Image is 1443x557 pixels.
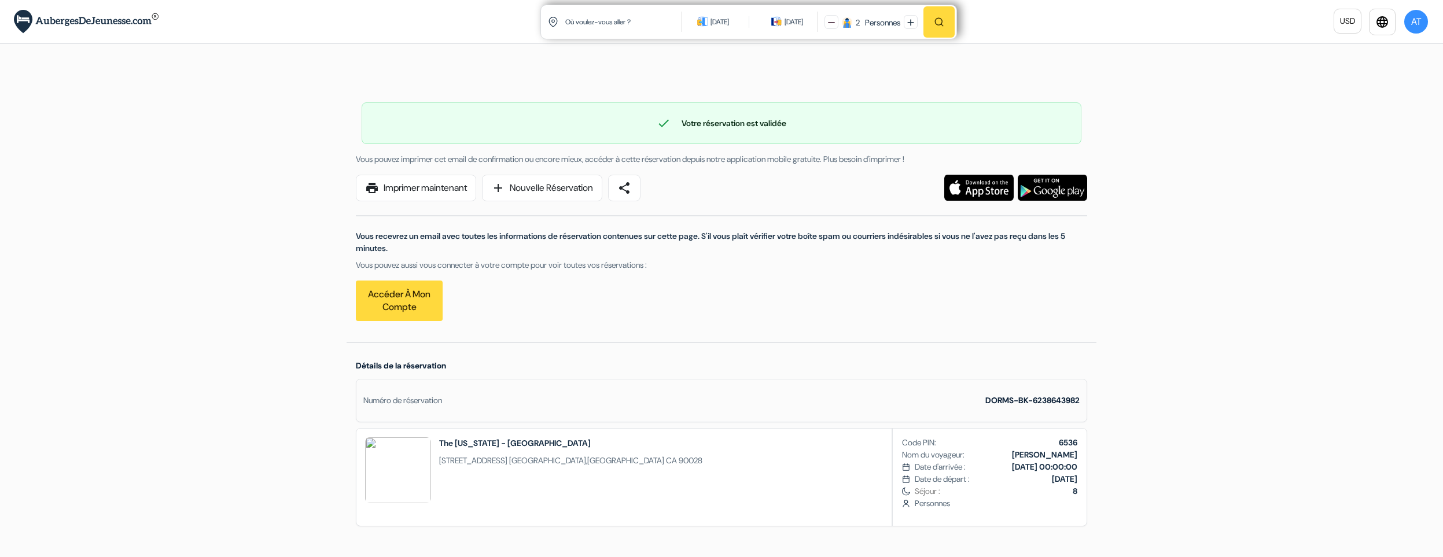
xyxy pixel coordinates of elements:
[697,16,708,27] img: calendarIcon icon
[711,16,729,28] div: [DATE]
[902,437,936,449] span: Code PIN:
[915,497,1077,510] span: Personnes
[915,473,970,485] span: Date de départ :
[14,10,159,34] img: AubergesDeJeunesse.com
[439,455,507,466] span: [STREET_ADDRESS]
[915,461,966,473] span: Date d'arrivée :
[915,485,1077,497] span: Séjour :
[1018,175,1087,201] img: Téléchargez l'application gratuite
[356,259,1087,271] p: Vous pouvez aussi vous connecter à votre compte pour voir toutes vos réservations :
[617,181,631,195] span: share
[1059,437,1077,448] b: 6536
[509,455,586,466] span: [GEOGRAPHIC_DATA]
[1052,474,1077,484] b: [DATE]
[985,395,1080,405] strong: DORMS-BK-6238643982
[785,16,803,28] div: [DATE]
[363,394,442,407] div: Numéro de réservation
[365,437,431,503] img: UjQMMgYzBDMGNQBn
[907,19,914,26] img: plus
[771,16,782,27] img: calendarIcon icon
[548,17,558,27] img: location icon
[902,449,965,461] span: Nom du voyageur:
[1012,449,1077,460] b: [PERSON_NAME]
[608,175,640,201] a: share
[564,8,684,36] input: Ville, université ou logement
[944,175,1014,201] img: Téléchargez l'application gratuite
[356,360,446,371] span: Détails de la réservation
[356,175,476,201] a: printImprimer maintenant
[482,175,602,201] a: addNouvelle Réservation
[657,116,671,130] span: check
[439,455,702,467] span: ,
[828,19,835,26] img: minus
[1012,462,1077,472] b: [DATE] 00:00:00
[666,455,702,466] span: CA 90028
[365,181,379,195] span: print
[856,17,860,29] div: 2
[362,116,1081,130] div: Votre réservation est validée
[356,154,904,164] span: Vous pouvez imprimer cet email de confirmation ou encore mieux, accéder à cette réservation depui...
[862,17,900,29] div: Personnes
[439,437,702,449] h2: The [US_STATE] - [GEOGRAPHIC_DATA]
[842,17,852,28] img: guest icon
[1073,486,1077,496] b: 8
[1375,15,1389,29] i: language
[587,455,664,466] span: [GEOGRAPHIC_DATA]
[1403,9,1429,35] button: AT
[491,181,505,195] span: add
[356,281,443,321] a: Accéder à mon compte
[1334,9,1361,34] a: USD
[356,230,1087,254] p: Vous recevrez un email avec toutes les informations de réservation contenues sur cette page. S'il...
[1369,9,1396,35] a: language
